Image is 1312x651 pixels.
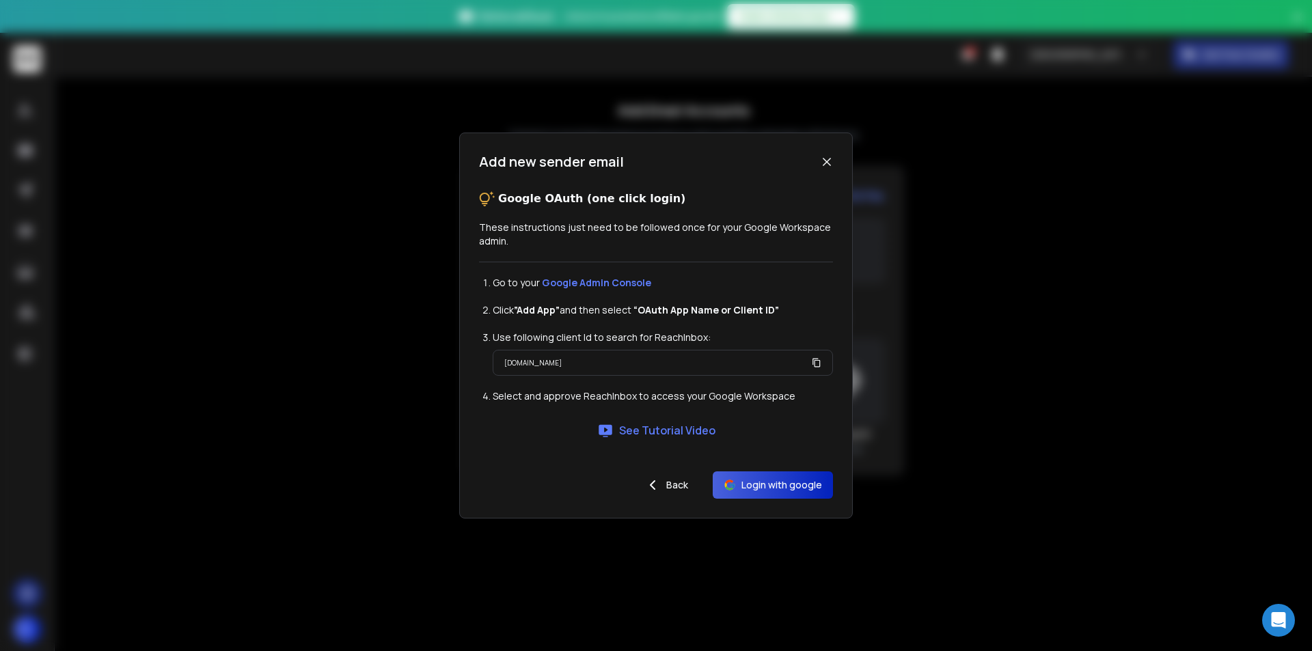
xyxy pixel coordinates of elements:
strong: ”Add App” [514,303,560,316]
li: Use following client Id to search for ReachInbox: [493,331,833,344]
strong: “OAuth App Name or Client ID” [633,303,779,316]
p: Google OAuth (one click login) [498,191,685,207]
li: Go to your [493,276,833,290]
button: Login with google [713,471,833,499]
button: Back [633,471,699,499]
img: tips [479,191,495,207]
p: [DOMAIN_NAME] [504,356,562,370]
h1: Add new sender email [479,152,624,171]
li: Select and approve ReachInbox to access your Google Workspace [493,389,833,403]
li: Click and then select [493,303,833,317]
p: These instructions just need to be followed once for your Google Workspace admin. [479,221,833,248]
div: Open Intercom Messenger [1262,604,1295,637]
a: See Tutorial Video [597,422,715,439]
a: Google Admin Console [542,276,651,289]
